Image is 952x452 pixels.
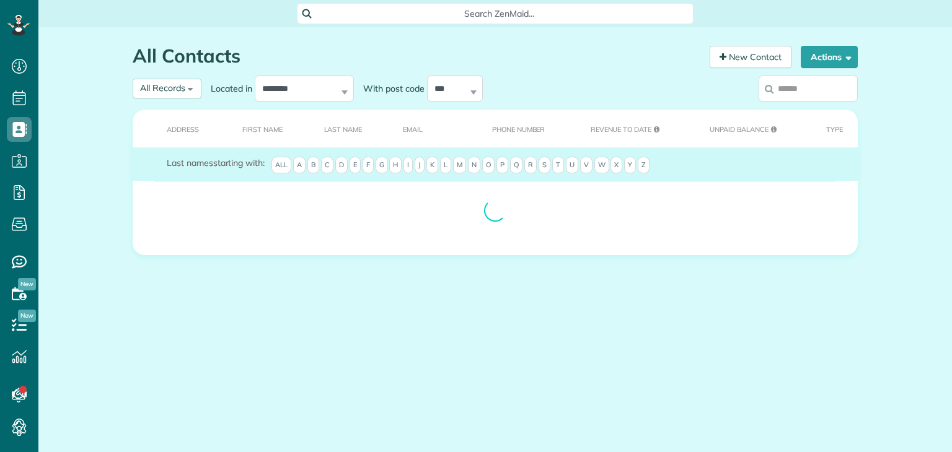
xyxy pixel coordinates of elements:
[363,157,374,174] span: F
[350,157,361,174] span: E
[140,82,185,93] span: All Records
[321,157,333,174] span: C
[167,157,213,168] span: Last names
[468,157,480,174] span: N
[807,110,858,147] th: Type
[133,110,223,147] th: Address
[18,310,36,322] span: New
[624,157,636,174] span: Y
[223,110,304,147] th: First Name
[415,157,425,174] span: J
[384,110,473,147] th: Email
[482,157,495,174] span: O
[453,157,466,174] span: M
[801,46,858,68] button: Actions
[524,157,537,174] span: R
[594,157,609,174] span: W
[440,157,451,174] span: L
[307,157,319,174] span: B
[376,157,388,174] span: G
[426,157,438,174] span: K
[571,110,691,147] th: Revenue to Date
[201,82,255,95] label: Located in
[552,157,564,174] span: T
[293,157,306,174] span: A
[580,157,593,174] span: V
[710,46,791,68] a: New Contact
[18,278,36,290] span: New
[335,157,348,174] span: D
[510,157,522,174] span: Q
[133,46,700,66] h1: All Contacts
[539,157,550,174] span: S
[167,157,265,169] label: starting with:
[610,157,622,174] span: X
[473,110,571,147] th: Phone number
[566,157,578,174] span: U
[305,110,384,147] th: Last Name
[690,110,806,147] th: Unpaid Balance
[496,157,508,174] span: P
[271,157,291,174] span: All
[354,82,427,95] label: With post code
[403,157,413,174] span: I
[389,157,402,174] span: H
[638,157,650,174] span: Z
